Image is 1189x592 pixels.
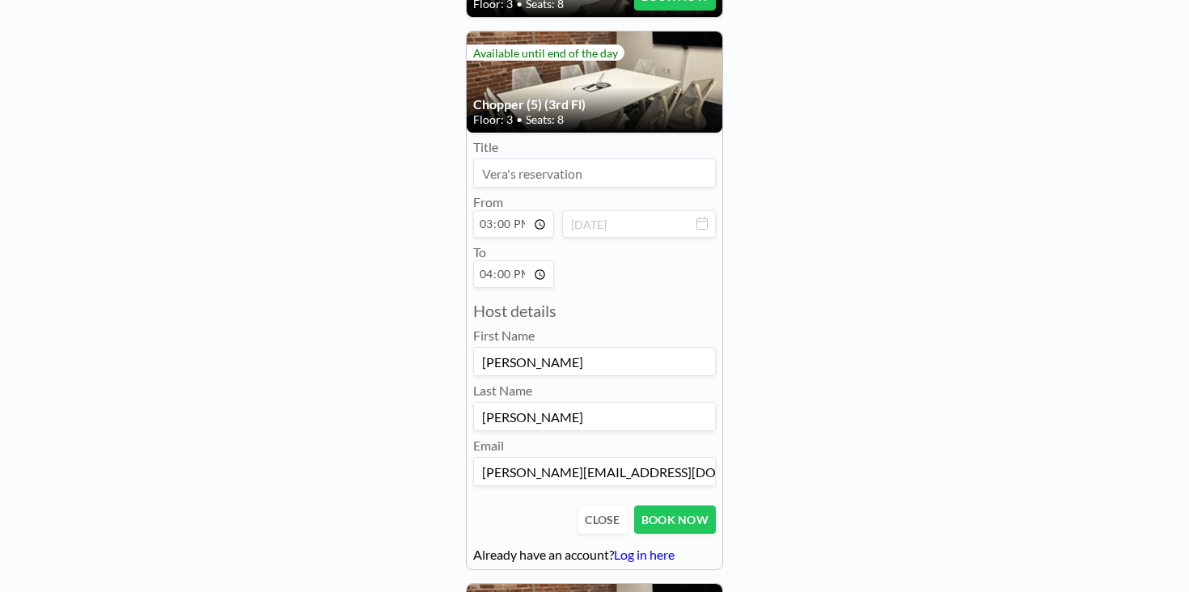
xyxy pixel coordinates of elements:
span: Seats: 8 [526,112,564,127]
label: To [473,244,486,260]
label: From [473,194,503,209]
label: First Name [473,328,535,344]
h3: Host details [473,301,716,321]
span: • [516,112,523,127]
h4: Chopper (5) (3rd Fl) [473,96,716,112]
span: Already have an account? [473,547,614,562]
label: Title [473,139,498,155]
button: BOOK NOW [634,505,716,534]
button: CLOSE [578,505,627,534]
label: Last Name [473,383,532,399]
a: Log in here [614,547,675,562]
label: Email [473,438,504,454]
span: Available until end of the day [473,46,618,60]
span: Floor: 3 [473,112,513,127]
input: Vera's reservation [474,159,715,187]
